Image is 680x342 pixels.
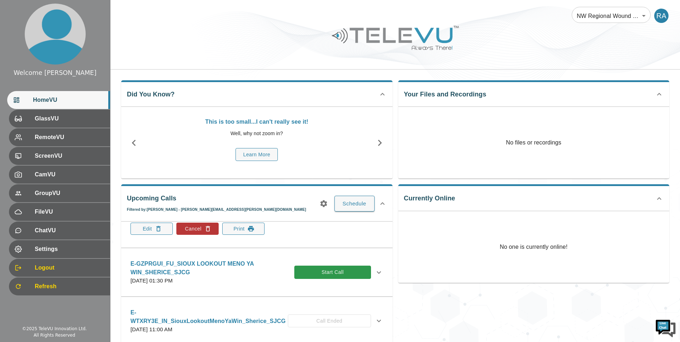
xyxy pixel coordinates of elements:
[9,184,110,202] div: GroupVU
[9,240,110,258] div: Settings
[35,152,104,160] span: ScreenVU
[14,68,96,77] div: Welcome [PERSON_NAME]
[35,245,104,253] span: Settings
[4,196,137,221] textarea: Type your message and hit 'Enter'
[35,208,104,216] span: FileVU
[35,170,104,179] span: CamVU
[334,196,375,212] button: Schedule
[654,9,669,23] div: RA
[130,308,288,326] p: E-WTXRY3E_IN_SiouxLookoutMenoYaWin_Sherice_SJCG
[130,260,294,277] p: E-GZPRGUI_FU_SIOUX LOOKOUT MENO YA WIN_SHERICE_SJCG
[125,255,389,289] div: E-GZPRGUI_FU_SIOUX LOOKOUT MENO YA WIN_SHERICE_SJCG[DATE] 01:30 PMStart Call
[572,6,651,26] div: NW Regional Wound Care
[331,23,460,53] img: Logo
[9,147,110,165] div: ScreenVU
[35,282,104,291] span: Refresh
[130,326,288,334] p: [DATE] 11:00 AM
[130,223,173,235] button: Edit
[500,211,567,283] p: No one is currently online!
[150,130,363,137] p: Well, why not zoom in?
[35,226,104,235] span: ChatVU
[398,107,670,179] p: No files or recordings
[236,148,278,161] button: Learn More
[150,118,363,126] p: This is too small...I can't really see it!
[25,4,86,65] img: profile.png
[12,33,30,51] img: d_736959983_company_1615157101543_736959983
[9,203,110,221] div: FileVU
[37,38,120,47] div: Chat with us now
[7,91,110,109] div: HomeVU
[294,266,371,279] button: Start Call
[9,259,110,277] div: Logout
[33,96,104,104] span: HomeVU
[118,4,135,21] div: Minimize live chat window
[655,317,676,338] img: Chat Widget
[176,223,219,235] button: Cancel
[9,277,110,295] div: Refresh
[9,222,110,239] div: ChatVU
[9,110,110,128] div: GlassVU
[125,304,389,338] div: E-WTXRY3E_IN_SiouxLookoutMenoYaWin_Sherice_SJCG[DATE] 11:00 AMCall Ended
[9,166,110,184] div: CamVU
[35,133,104,142] span: RemoteVU
[130,277,294,285] p: [DATE] 01:30 PM
[22,326,87,332] div: © 2025 TeleVU Innovation Ltd.
[34,332,75,338] div: All Rights Reserved
[35,114,104,123] span: GlassVU
[9,128,110,146] div: RemoteVU
[42,90,99,163] span: We're online!
[35,263,104,272] span: Logout
[35,189,104,198] span: GroupVU
[222,223,265,235] button: Print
